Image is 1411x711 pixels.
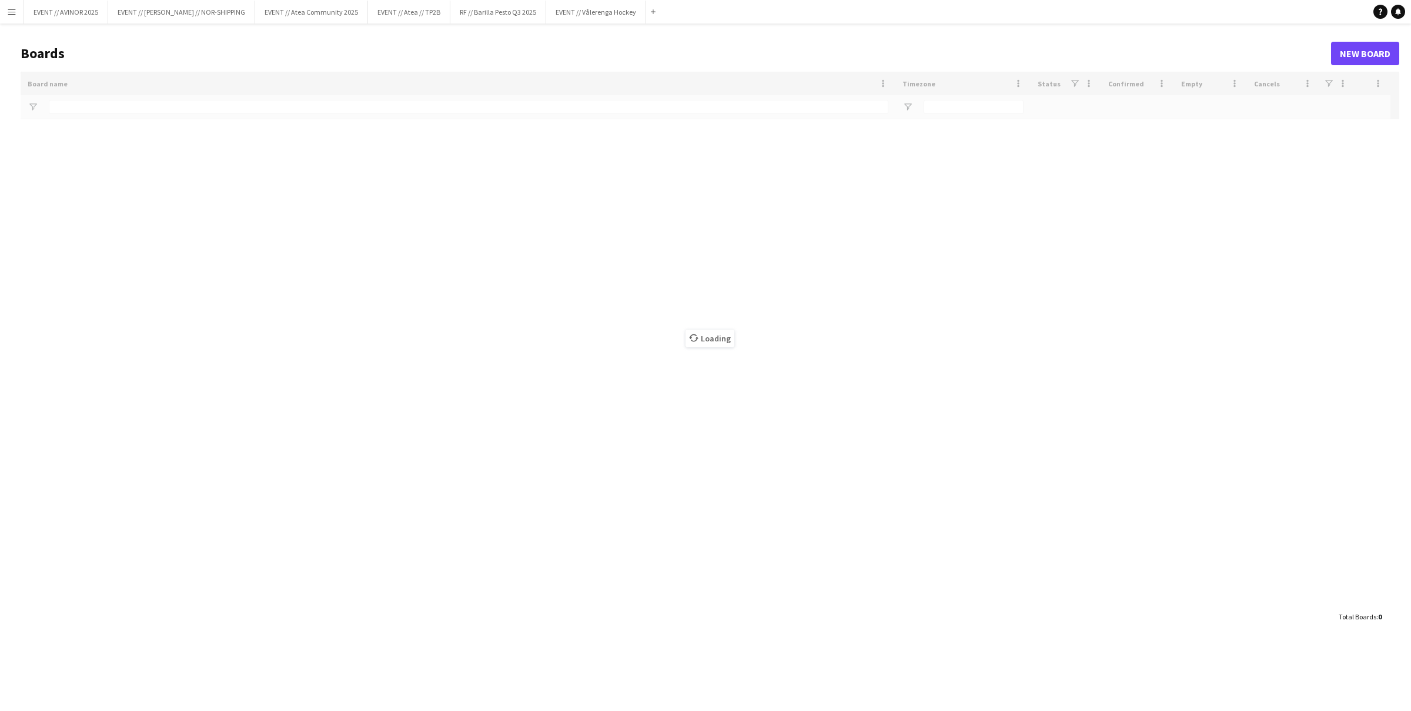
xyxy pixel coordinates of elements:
[450,1,546,24] button: RF // Barilla Pesto Q3 2025
[24,1,108,24] button: EVENT // AVINOR 2025
[108,1,255,24] button: EVENT // [PERSON_NAME] // NOR-SHIPPING
[1339,612,1376,621] span: Total Boards
[368,1,450,24] button: EVENT // Atea // TP2B
[255,1,368,24] button: EVENT // Atea Community 2025
[1378,612,1382,621] span: 0
[21,45,1331,62] h1: Boards
[1331,42,1399,65] a: New Board
[1339,605,1382,628] div: :
[546,1,646,24] button: EVENT // Vålerenga Hockey
[686,330,734,347] span: Loading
